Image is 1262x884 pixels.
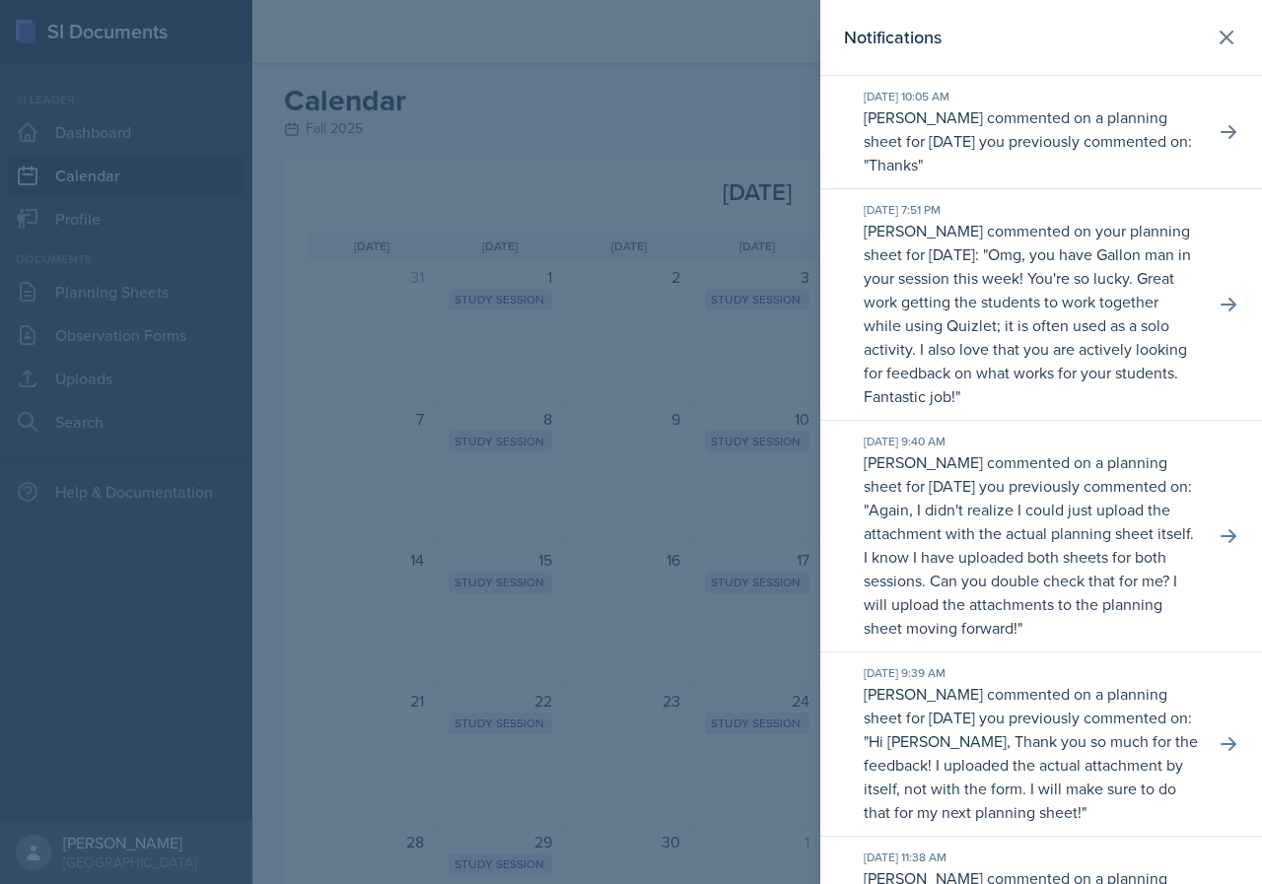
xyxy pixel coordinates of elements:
[864,849,1199,866] div: [DATE] 11:38 AM
[864,730,1198,823] p: Hi [PERSON_NAME], Thank you so much for the feedback! I uploaded the actual attachment by itself,...
[864,664,1199,682] div: [DATE] 9:39 AM
[864,88,1199,105] div: [DATE] 10:05 AM
[864,682,1199,824] p: [PERSON_NAME] commented on a planning sheet for [DATE] you previously commented on: " "
[864,499,1194,639] p: Again, I didn't realize I could just upload the attachment with the actual planning sheet itself....
[864,219,1199,408] p: [PERSON_NAME] commented on your planning sheet for [DATE]: " "
[864,450,1199,640] p: [PERSON_NAME] commented on a planning sheet for [DATE] you previously commented on: " "
[869,154,918,175] p: Thanks
[844,24,942,51] h2: Notifications
[864,105,1199,176] p: [PERSON_NAME] commented on a planning sheet for [DATE] you previously commented on: " "
[864,243,1191,407] p: Omg, you have Gallon man in your session this week! You're so lucky. Great work getting the stude...
[864,201,1199,219] div: [DATE] 7:51 PM
[864,433,1199,450] div: [DATE] 9:40 AM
